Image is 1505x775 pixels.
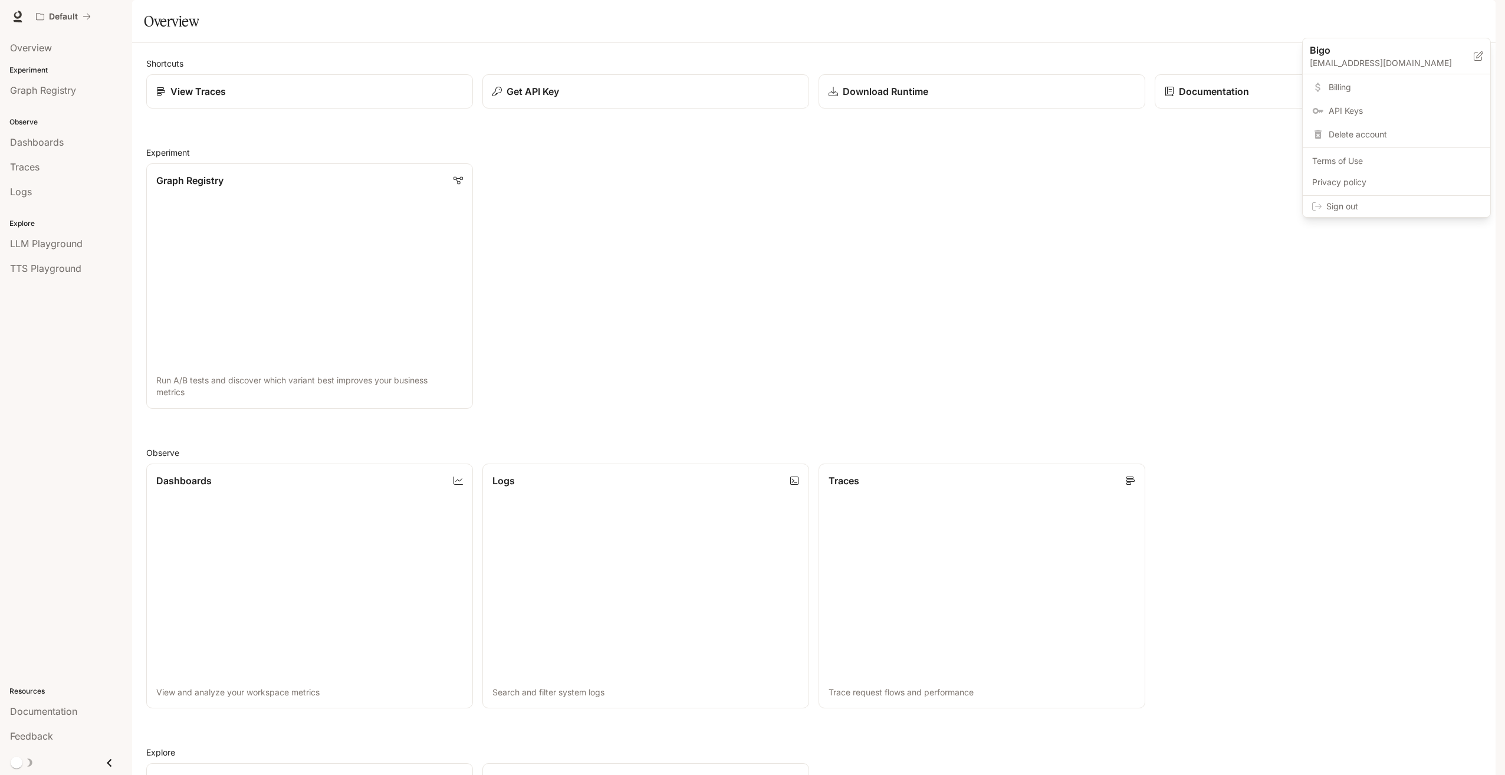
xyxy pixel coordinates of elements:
[1312,176,1481,188] span: Privacy policy
[1329,105,1481,117] span: API Keys
[1310,57,1474,69] p: [EMAIL_ADDRESS][DOMAIN_NAME]
[1329,81,1481,93] span: Billing
[1310,43,1455,57] p: Bigo
[1303,196,1490,217] div: Sign out
[1303,38,1490,74] div: Bigo[EMAIL_ADDRESS][DOMAIN_NAME]
[1305,100,1488,121] a: API Keys
[1305,124,1488,145] div: Delete account
[1305,150,1488,172] a: Terms of Use
[1305,172,1488,193] a: Privacy policy
[1305,77,1488,98] a: Billing
[1312,155,1481,167] span: Terms of Use
[1326,201,1481,212] span: Sign out
[1329,129,1481,140] span: Delete account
